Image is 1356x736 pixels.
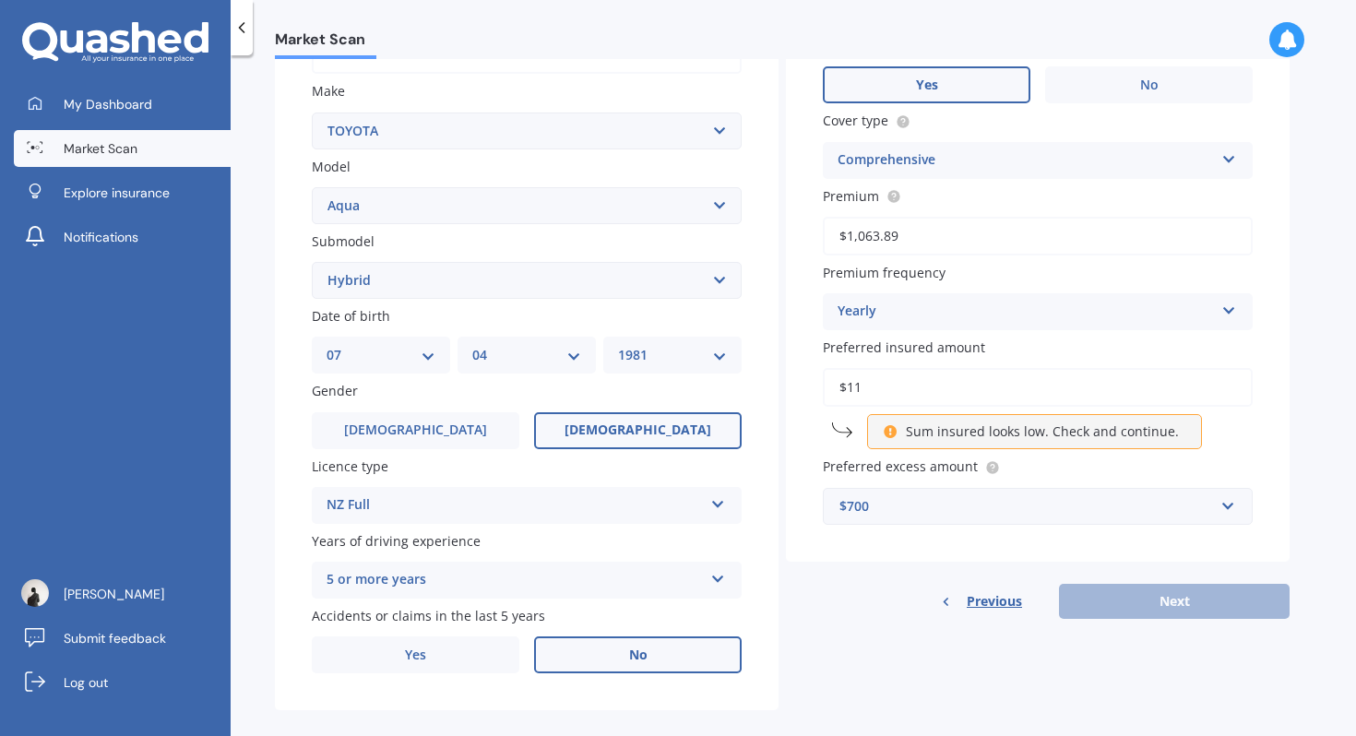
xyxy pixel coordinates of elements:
[823,368,1253,407] input: Enter amount
[823,187,879,205] span: Premium
[14,219,231,255] a: Notifications
[839,496,1214,516] div: $700
[312,607,545,624] span: Accidents or claims in the last 5 years
[312,83,345,101] span: Make
[1140,77,1159,93] span: No
[967,588,1022,615] span: Previous
[64,184,170,202] span: Explore insurance
[327,569,703,591] div: 5 or more years
[312,232,375,250] span: Submodel
[64,585,164,603] span: [PERSON_NAME]
[823,264,946,281] span: Premium frequency
[312,307,390,325] span: Date of birth
[312,158,351,175] span: Model
[21,579,49,607] img: ACg8ocId0uUXV7b5dxetoBPaX6ceHDGWozeBlgTjyOE8BE9CKZ2pFNqV=s96-c
[344,422,487,438] span: [DEMOGRAPHIC_DATA]
[312,457,388,475] span: Licence type
[823,113,888,130] span: Cover type
[14,174,231,211] a: Explore insurance
[312,383,358,400] span: Gender
[327,494,703,516] div: NZ Full
[275,30,376,55] span: Market Scan
[14,86,231,123] a: My Dashboard
[64,95,152,113] span: My Dashboard
[14,130,231,167] a: Market Scan
[64,629,166,647] span: Submit feedback
[14,576,231,612] a: [PERSON_NAME]
[629,647,648,663] span: No
[838,301,1214,323] div: Yearly
[14,664,231,701] a: Log out
[405,647,426,663] span: Yes
[838,149,1214,172] div: Comprehensive
[312,532,481,550] span: Years of driving experience
[823,217,1253,255] input: Enter premium
[916,77,938,93] span: Yes
[823,458,978,476] span: Preferred excess amount
[565,422,711,438] span: [DEMOGRAPHIC_DATA]
[64,228,138,246] span: Notifications
[823,338,985,356] span: Preferred insured amount
[64,139,137,158] span: Market Scan
[64,673,108,692] span: Log out
[14,620,231,657] a: Submit feedback
[906,422,1179,441] p: Sum insured looks low. Check and continue.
